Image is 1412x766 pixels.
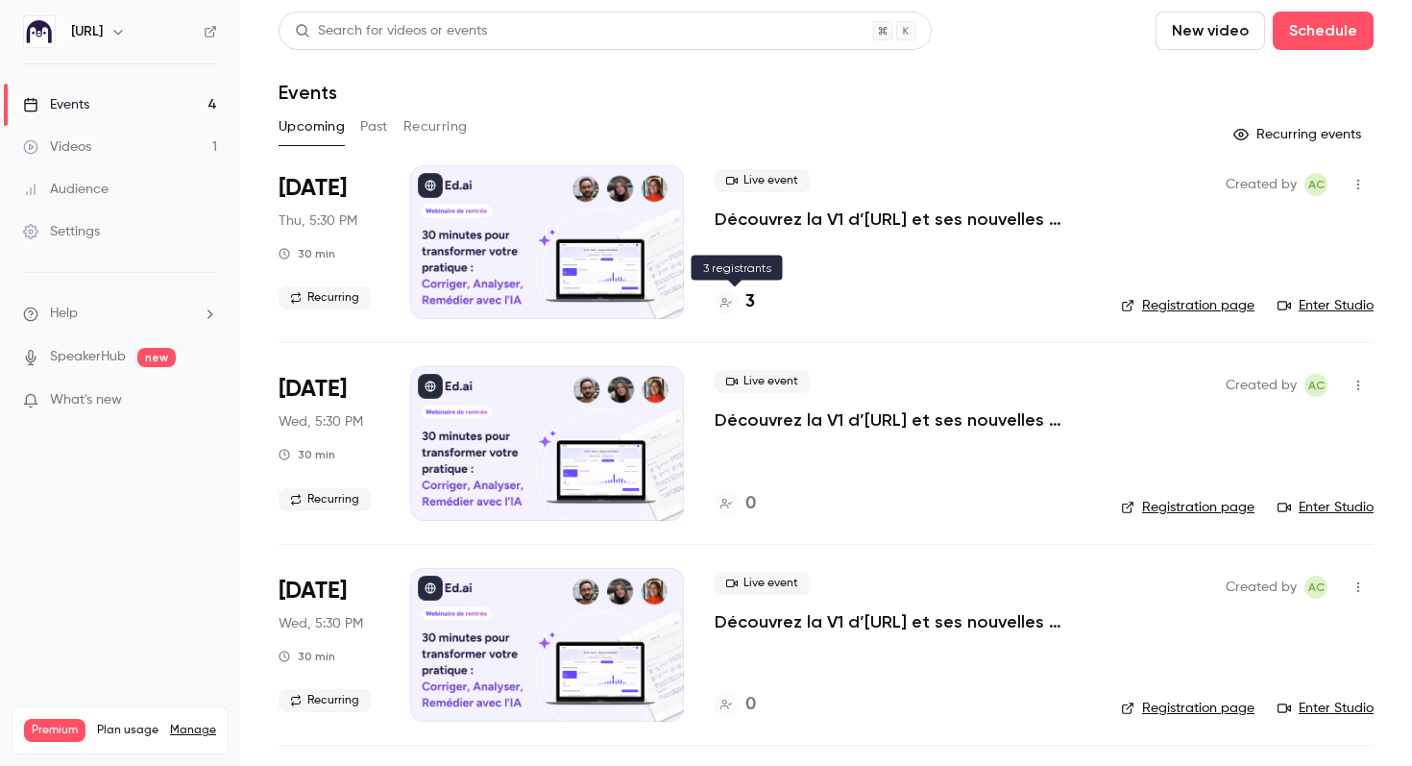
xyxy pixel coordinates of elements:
[24,719,85,742] span: Premium
[279,614,363,633] span: Wed, 5:30 PM
[715,408,1090,432] a: Découvrez la V1 d’[URL] et ses nouvelles fonctionnalités !
[1121,699,1254,718] a: Registration page
[1304,576,1327,599] span: Alison Chopard
[1156,12,1265,50] button: New video
[279,111,345,142] button: Upcoming
[1278,699,1374,718] a: Enter Studio
[1304,173,1327,196] span: Alison Chopard
[715,289,755,315] a: 3
[1273,12,1374,50] button: Schedule
[279,412,363,432] span: Wed, 5:30 PM
[1121,498,1254,517] a: Registration page
[23,222,100,241] div: Settings
[279,649,335,664] div: 30 min
[715,610,1090,633] a: Découvrez la V1 d’[URL] et ses nouvelles fonctionnalités !
[279,576,347,606] span: [DATE]
[715,692,756,718] a: 0
[279,488,371,511] span: Recurring
[279,81,337,104] h1: Events
[1308,576,1325,599] span: AC
[50,304,78,324] span: Help
[50,347,126,367] a: SpeakerHub
[23,137,91,157] div: Videos
[1278,498,1374,517] a: Enter Studio
[279,165,379,319] div: Sep 11 Thu, 5:30 PM (Europe/Paris)
[715,491,756,517] a: 0
[715,572,810,595] span: Live event
[23,180,109,199] div: Audience
[360,111,388,142] button: Past
[1226,576,1297,599] span: Created by
[23,304,217,324] li: help-dropdown-opener
[279,286,371,309] span: Recurring
[745,491,756,517] h4: 0
[279,374,347,405] span: [DATE]
[745,692,756,718] h4: 0
[1308,173,1325,196] span: AC
[1304,374,1327,397] span: Alison Chopard
[1278,296,1374,315] a: Enter Studio
[279,568,379,722] div: Sep 24 Wed, 5:30 PM (Europe/Paris)
[715,370,810,393] span: Live event
[1225,119,1374,150] button: Recurring events
[279,173,347,204] span: [DATE]
[71,22,103,41] h6: [URL]
[50,390,122,410] span: What's new
[715,169,810,192] span: Live event
[24,16,55,47] img: Ed.ai
[403,111,468,142] button: Recurring
[279,447,335,462] div: 30 min
[23,95,89,114] div: Events
[1226,374,1297,397] span: Created by
[745,289,755,315] h4: 3
[295,21,487,41] div: Search for videos or events
[279,211,357,231] span: Thu, 5:30 PM
[97,723,158,738] span: Plan usage
[279,366,379,520] div: Sep 17 Wed, 5:30 PM (Europe/Paris)
[137,348,176,367] span: new
[279,246,335,261] div: 30 min
[1226,173,1297,196] span: Created by
[279,689,371,712] span: Recurring
[715,208,1090,231] a: Découvrez la V1 d’[URL] et ses nouvelles fonctionnalités !
[170,723,216,738] a: Manage
[1308,374,1325,397] span: AC
[1121,296,1254,315] a: Registration page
